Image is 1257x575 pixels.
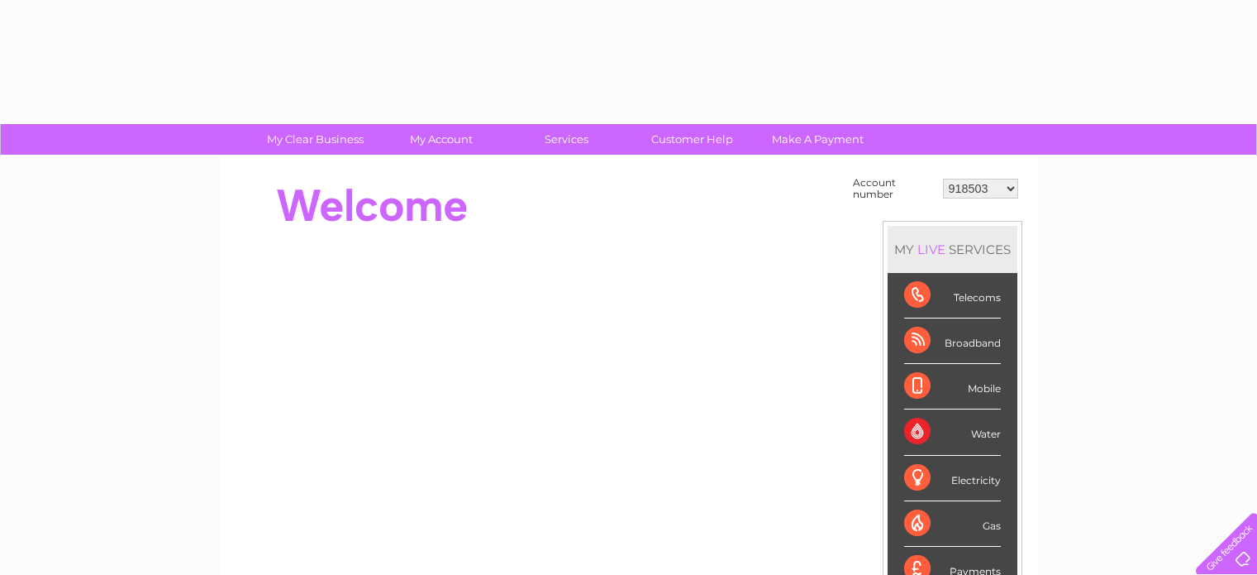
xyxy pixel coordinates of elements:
a: Customer Help [624,124,760,155]
td: Account number [849,173,939,204]
div: Electricity [904,456,1001,501]
div: Mobile [904,364,1001,410]
div: LIVE [914,242,949,257]
a: My Account [373,124,509,155]
a: Make A Payment [750,124,886,155]
div: Broadband [904,319,1001,364]
a: Services [498,124,635,155]
div: Telecoms [904,273,1001,319]
a: My Clear Business [247,124,383,155]
div: Water [904,410,1001,455]
div: MY SERVICES [888,226,1017,273]
div: Gas [904,501,1001,547]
